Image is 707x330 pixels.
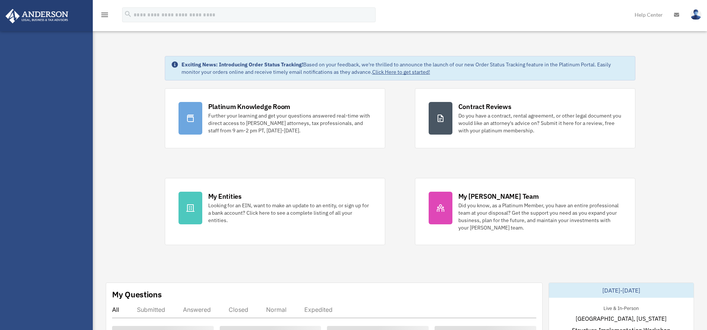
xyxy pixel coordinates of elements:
[208,112,371,134] div: Further your learning and get your questions answered real-time with direct access to [PERSON_NAM...
[229,306,248,313] div: Closed
[181,61,303,68] strong: Exciting News: Introducing Order Status Tracking!
[208,102,291,111] div: Platinum Knowledge Room
[372,69,430,75] a: Click Here to get started!
[598,304,645,311] div: Live & In-Person
[266,306,287,313] div: Normal
[549,283,694,298] div: [DATE]-[DATE]
[183,306,211,313] div: Answered
[100,10,109,19] i: menu
[415,88,635,148] a: Contract Reviews Do you have a contract, rental agreement, or other legal document you would like...
[304,306,333,313] div: Expedited
[181,61,629,76] div: Based on your feedback, we're thrilled to announce the launch of our new Order Status Tracking fe...
[458,102,511,111] div: Contract Reviews
[208,202,371,224] div: Looking for an EIN, want to make an update to an entity, or sign up for a bank account? Click her...
[165,178,385,245] a: My Entities Looking for an EIN, want to make an update to an entity, or sign up for a bank accoun...
[165,88,385,148] a: Platinum Knowledge Room Further your learning and get your questions answered real-time with dire...
[690,9,701,20] img: User Pic
[124,10,132,18] i: search
[458,112,622,134] div: Do you have a contract, rental agreement, or other legal document you would like an attorney's ad...
[3,9,71,23] img: Anderson Advisors Platinum Portal
[576,314,667,323] span: [GEOGRAPHIC_DATA], [US_STATE]
[415,178,635,245] a: My [PERSON_NAME] Team Did you know, as a Platinum Member, you have an entire professional team at...
[458,192,539,201] div: My [PERSON_NAME] Team
[208,192,242,201] div: My Entities
[112,289,162,300] div: My Questions
[137,306,165,313] div: Submitted
[458,202,622,231] div: Did you know, as a Platinum Member, you have an entire professional team at your disposal? Get th...
[100,13,109,19] a: menu
[112,306,119,313] div: All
